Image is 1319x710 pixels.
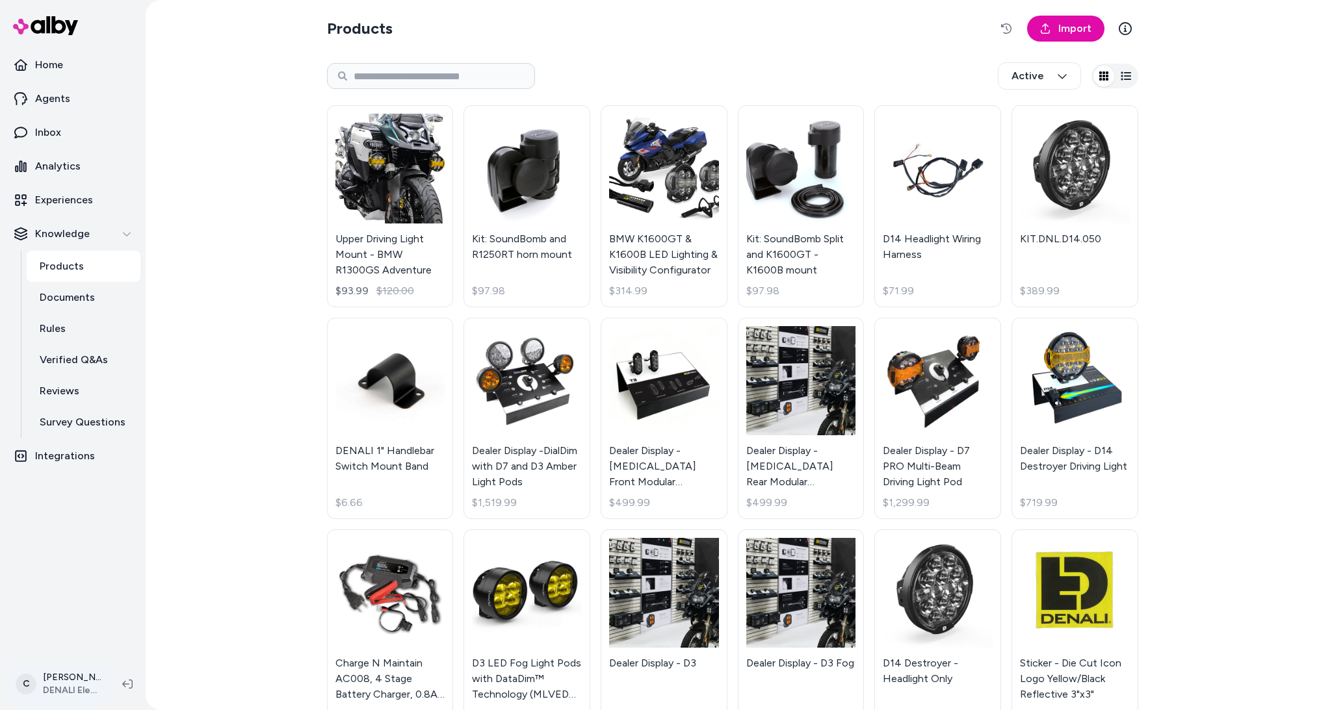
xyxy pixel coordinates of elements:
p: Survey Questions [40,414,125,430]
p: Experiences [35,192,93,208]
a: Analytics [5,151,140,182]
a: Experiences [5,184,140,216]
a: Dealer Display -DialDim with D7 and D3 Amber Light PodsDealer Display -DialDim with D7 and D3 Amb... [464,318,590,520]
a: Survey Questions [27,407,140,438]
a: Dealer Display - T3 Front Modular Switchback Signal PodsDealer Display - [MEDICAL_DATA] Front Mod... [601,318,727,520]
p: Analytics [35,158,81,174]
a: D14 Headlight Wiring HarnessD14 Headlight Wiring Harness$71.99 [874,105,1001,307]
a: Documents [27,282,140,313]
a: Rules [27,313,140,344]
p: Knowledge [35,226,90,242]
p: [PERSON_NAME] [43,671,101,684]
p: Documents [40,290,95,305]
a: Verified Q&As [27,344,140,375]
p: Verified Q&As [40,352,108,368]
p: Inbox [35,125,61,140]
a: Dealer Display - D14 Destroyer Driving LightDealer Display - D14 Destroyer Driving Light$719.99 [1012,318,1138,520]
a: Dealer Display - D7 PRO Multi-Beam Driving Light PodDealer Display - D7 PRO Multi-Beam Driving Li... [874,318,1001,520]
span: DENALI Electronics [43,684,101,697]
h2: Products [327,18,393,39]
a: Kit: SoundBomb and R1250RT horn mountKit: SoundBomb and R1250RT horn mount$97.98 [464,105,590,307]
button: C[PERSON_NAME]DENALI Electronics [8,663,112,705]
a: Dealer Display - T3 Rear Modular Switchback Signal PodsDealer Display - [MEDICAL_DATA] Rear Modul... [738,318,865,520]
a: DENALI 1" Handlebar Switch Mount BandDENALI 1" Handlebar Switch Mount Band$6.66 [327,318,454,520]
a: KIT.DNL.D14.050KIT.DNL.D14.050$389.99 [1012,105,1138,307]
a: Agents [5,83,140,114]
p: Agents [35,91,70,107]
button: Knowledge [5,218,140,249]
a: Integrations [5,440,140,472]
span: Import [1058,21,1091,36]
img: alby Logo [13,16,78,35]
a: BMW K1600GT & K1600B LED Lighting & Visibility ConfiguratorBMW K1600GT & K1600B LED Lighting & Vi... [601,105,727,307]
a: Inbox [5,117,140,148]
button: Active [998,62,1081,90]
a: Products [27,251,140,282]
a: Home [5,49,140,81]
p: Reviews [40,383,79,399]
a: Import [1027,16,1104,42]
a: Upper Driving Light Mount - BMW R1300GS AdventureUpper Driving Light Mount - BMW R1300GS Adventur... [327,105,454,307]
a: Reviews [27,375,140,407]
p: Rules [40,321,66,336]
span: C [16,674,36,694]
p: Home [35,57,63,73]
p: Products [40,259,84,274]
a: Kit: SoundBomb Split and K1600GT - K1600B mountKit: SoundBomb Split and K1600GT - K1600B mount$97.98 [738,105,865,307]
p: Integrations [35,448,95,464]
